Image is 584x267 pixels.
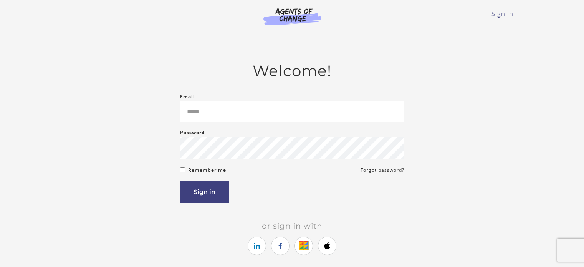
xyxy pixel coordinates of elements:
span: Or sign in with [256,221,329,231]
a: https://courses.thinkific.com/users/auth/apple?ss%5Breferral%5D=&ss%5Buser_return_to%5D=&ss%5Bvis... [318,237,336,255]
button: Sign in [180,181,229,203]
label: Remember me [188,166,226,175]
a: Forgot password? [361,166,404,175]
img: Agents of Change Logo [255,8,329,25]
a: Sign In [491,10,513,18]
a: https://courses.thinkific.com/users/auth/google?ss%5Breferral%5D=&ss%5Buser_return_to%5D=&ss%5Bvi... [294,237,313,255]
a: https://courses.thinkific.com/users/auth/facebook?ss%5Breferral%5D=&ss%5Buser_return_to%5D=&ss%5B... [271,237,290,255]
a: https://courses.thinkific.com/users/auth/linkedin?ss%5Breferral%5D=&ss%5Buser_return_to%5D=&ss%5B... [248,237,266,255]
label: Email [180,92,195,101]
label: Password [180,128,205,137]
h2: Welcome! [180,62,404,80]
